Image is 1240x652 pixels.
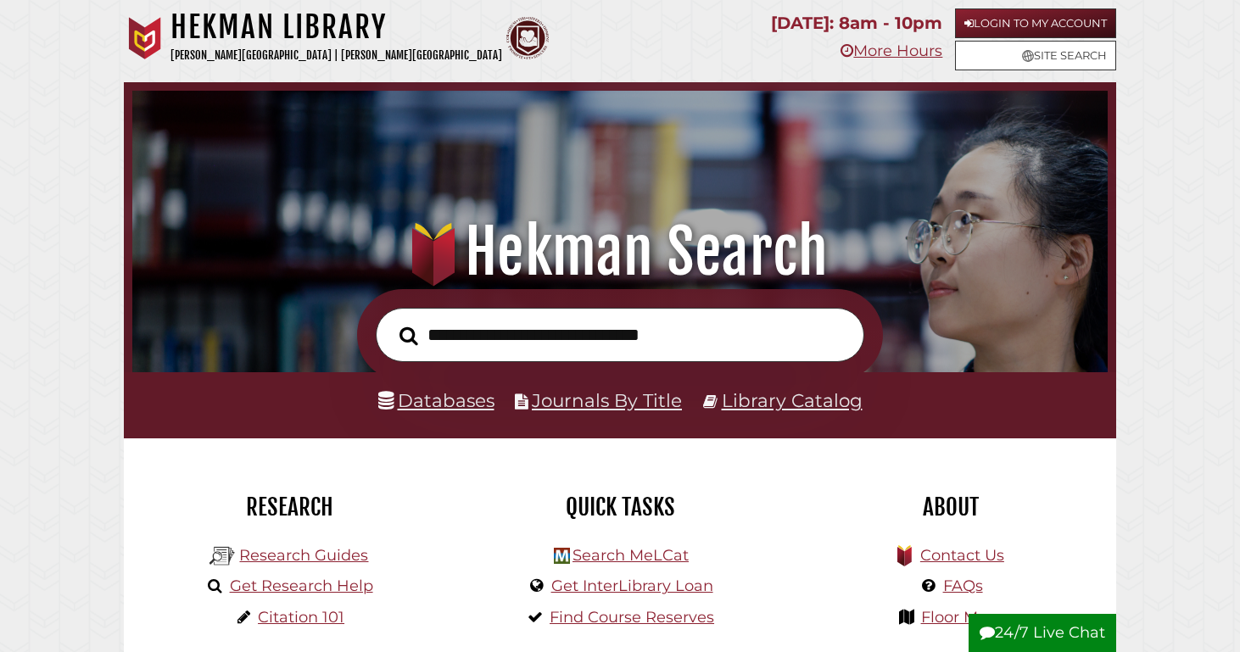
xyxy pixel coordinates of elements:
h2: Research [137,493,442,521]
img: Calvin University [124,17,166,59]
h2: Quick Tasks [467,493,773,521]
h1: Hekman Library [170,8,502,46]
img: Calvin Theological Seminary [506,17,549,59]
a: Citation 101 [258,608,344,627]
p: [PERSON_NAME][GEOGRAPHIC_DATA] | [PERSON_NAME][GEOGRAPHIC_DATA] [170,46,502,65]
a: Login to My Account [955,8,1116,38]
a: Contact Us [920,546,1004,565]
i: Search [399,326,418,345]
h2: About [798,493,1103,521]
img: Hekman Library Logo [209,543,235,569]
a: Get Research Help [230,577,373,595]
a: Databases [378,389,494,411]
h1: Hekman Search [151,215,1089,289]
a: Search MeLCat [573,546,689,565]
img: Hekman Library Logo [554,548,570,564]
p: [DATE]: 8am - 10pm [771,8,942,38]
a: Get InterLibrary Loan [551,577,713,595]
button: Search [391,321,427,349]
a: FAQs [943,577,983,595]
a: Site Search [955,41,1116,70]
a: Library Catalog [722,389,863,411]
a: More Hours [841,42,942,60]
a: Research Guides [239,546,368,565]
a: Journals By Title [532,389,682,411]
a: Find Course Reserves [550,608,714,627]
a: Floor Maps [921,608,1005,627]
